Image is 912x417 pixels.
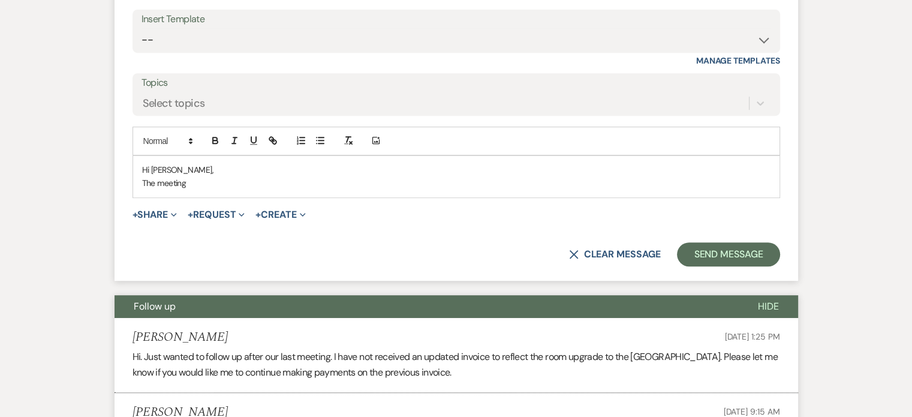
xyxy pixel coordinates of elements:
[133,210,177,220] button: Share
[142,176,770,190] p: The meeting
[696,55,780,66] a: Manage Templates
[723,406,779,417] span: [DATE] 9:15 AM
[134,300,176,313] span: Follow up
[255,210,305,220] button: Create
[115,295,739,318] button: Follow up
[188,210,245,220] button: Request
[142,11,771,28] div: Insert Template
[142,74,771,92] label: Topics
[188,210,193,220] span: +
[758,300,779,313] span: Hide
[677,242,779,266] button: Send Message
[255,210,261,220] span: +
[143,95,205,111] div: Select topics
[133,349,780,380] p: Hi. Just wanted to follow up after our last meeting. I have not received an updated invoice to re...
[133,330,228,345] h5: [PERSON_NAME]
[133,210,138,220] span: +
[739,295,798,318] button: Hide
[569,250,660,259] button: Clear message
[142,163,770,176] p: Hi [PERSON_NAME],
[724,331,779,342] span: [DATE] 1:25 PM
